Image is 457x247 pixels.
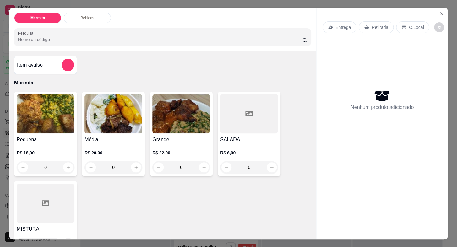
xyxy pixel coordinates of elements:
[437,9,447,19] button: Close
[220,150,278,156] p: R$ 6,00
[18,36,302,43] input: Pesquisa
[18,30,35,36] label: Pesquisa
[17,150,74,156] p: R$ 18,00
[84,136,142,143] h4: Média
[84,94,142,133] img: product-image
[409,24,424,30] p: C.Local
[221,162,231,172] button: decrease-product-quantity
[154,162,164,172] button: decrease-product-quantity
[351,104,414,111] p: Nenhum produto adicionado
[17,136,74,143] h4: Pequena
[80,15,94,20] p: Bebidas
[17,61,43,69] h4: Item avulso
[131,162,141,172] button: increase-product-quantity
[152,94,210,133] img: product-image
[63,162,73,172] button: increase-product-quantity
[86,162,96,172] button: decrease-product-quantity
[152,150,210,156] p: R$ 22,00
[17,94,74,133] img: product-image
[372,24,388,30] p: Retirada
[17,225,74,233] h4: MISTURA
[62,59,74,71] button: add-separate-item
[199,162,209,172] button: increase-product-quantity
[30,15,45,20] p: Marmita
[335,24,351,30] p: Entrega
[152,136,210,143] h4: Grande
[267,162,277,172] button: increase-product-quantity
[434,22,444,32] button: decrease-product-quantity
[84,150,142,156] p: R$ 20,00
[220,136,278,143] h4: SALADA
[18,162,28,172] button: decrease-product-quantity
[14,79,311,87] p: Marmita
